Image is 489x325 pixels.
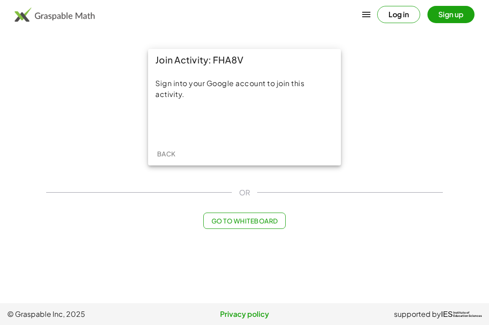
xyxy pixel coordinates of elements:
[239,187,250,198] span: OR
[453,311,482,318] span: Institute of Education Sciences
[155,78,334,100] div: Sign into your Google account to join this activity.
[157,150,175,158] span: Back
[203,113,286,133] div: Sign in with Google. Opens in new tab
[198,113,291,133] iframe: Sign in with Google Button
[152,146,181,162] button: Back
[441,310,453,319] span: IES
[148,49,341,71] div: Join Activity: FHA8V
[211,217,278,225] span: Go to Whiteboard
[377,6,420,23] button: Log in
[427,6,475,23] button: Sign up
[203,213,285,229] button: Go to Whiteboard
[165,309,323,320] a: Privacy policy
[7,309,165,320] span: © Graspable Inc, 2025
[394,309,441,320] span: supported by
[441,309,482,320] a: IESInstitute ofEducation Sciences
